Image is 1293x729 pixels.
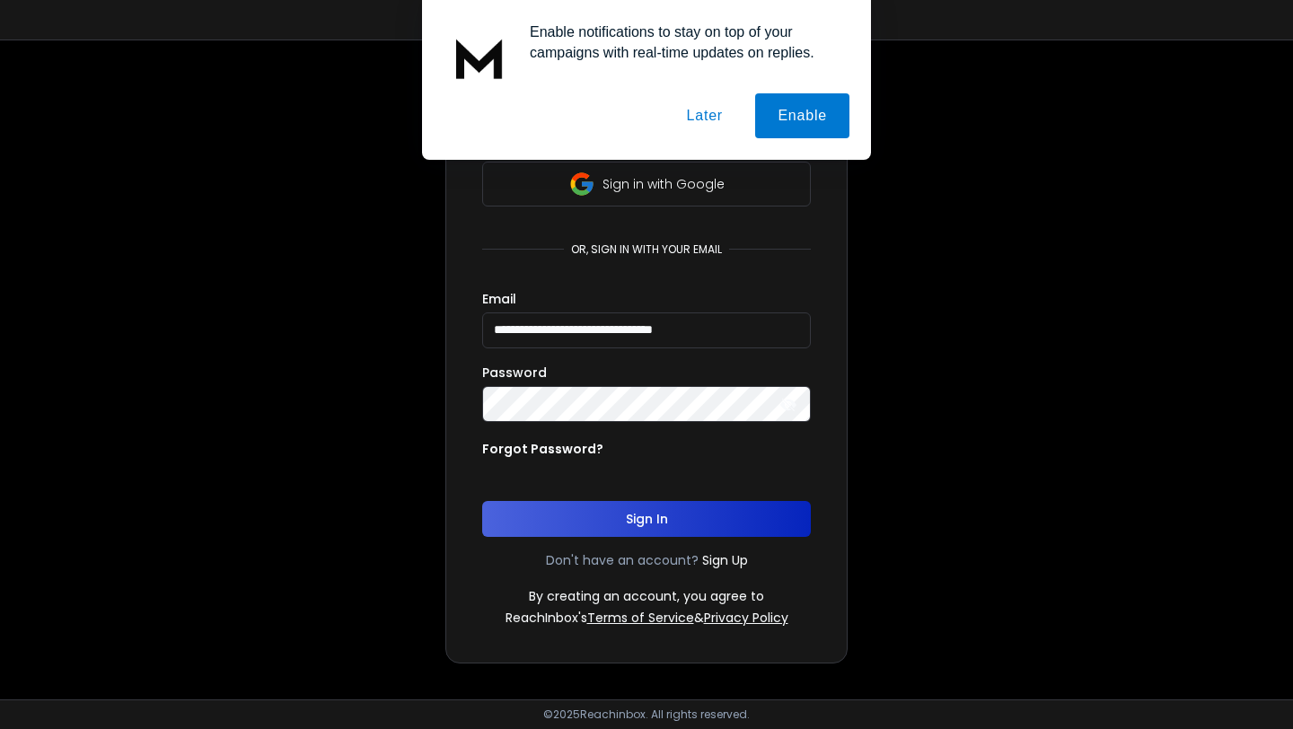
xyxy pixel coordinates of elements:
[515,22,849,63] div: Enable notifications to stay on top of your campaigns with real-time updates on replies.
[603,175,725,193] p: Sign in with Google
[444,22,515,93] img: notification icon
[482,366,547,379] label: Password
[702,551,748,569] a: Sign Up
[482,501,811,537] button: Sign In
[587,609,694,627] a: Terms of Service
[704,609,788,627] a: Privacy Policy
[664,93,744,138] button: Later
[482,293,516,305] label: Email
[482,162,811,206] button: Sign in with Google
[482,440,603,458] p: Forgot Password?
[543,707,750,722] p: © 2025 Reachinbox. All rights reserved.
[755,93,849,138] button: Enable
[546,551,699,569] p: Don't have an account?
[506,609,788,627] p: ReachInbox's &
[529,587,764,605] p: By creating an account, you agree to
[564,242,729,257] p: or, sign in with your email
